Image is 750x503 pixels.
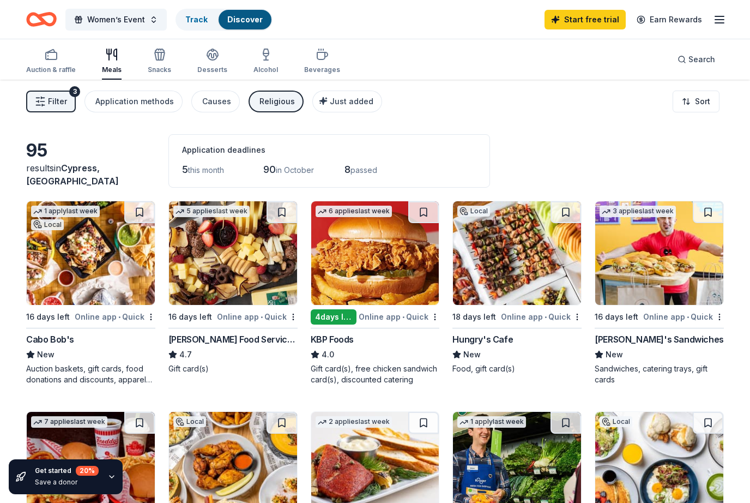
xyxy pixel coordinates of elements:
[48,95,67,108] span: Filter
[687,313,689,321] span: •
[148,65,171,74] div: Snacks
[31,206,100,217] div: 1 apply last week
[26,91,76,112] button: Filter3
[253,44,278,80] button: Alcohol
[102,44,122,80] button: Meals
[673,91,719,112] button: Sort
[69,86,80,97] div: 3
[26,163,119,187] span: in
[148,44,171,80] button: Snacks
[249,91,304,112] button: Religious
[26,333,74,346] div: Cabo Bob's
[188,165,224,175] span: this month
[202,95,231,108] div: Causes
[75,310,155,324] div: Online app Quick
[169,201,297,305] img: Image for Gordon Food Service Store
[176,9,273,31] button: TrackDiscover
[595,333,724,346] div: [PERSON_NAME]'s Sandwiches
[311,201,440,385] a: Image for KBP Foods6 applieslast week4days leftOnline app•QuickKBP Foods4.0Gift card(s), free chi...
[452,333,513,346] div: Hungry's Cafe
[26,161,155,188] div: results
[643,310,724,324] div: Online app Quick
[35,478,99,487] div: Save a donor
[600,206,676,217] div: 3 applies last week
[259,95,295,108] div: Religious
[87,13,145,26] span: Women’s Event
[102,65,122,74] div: Meals
[31,416,107,428] div: 7 applies last week
[452,201,582,374] a: Image for Hungry's CafeLocal18 days leftOnline app•QuickHungry's CafeNewFood, gift card(s)
[168,310,212,324] div: 16 days left
[197,44,227,80] button: Desserts
[312,91,382,112] button: Just added
[595,310,638,324] div: 16 days left
[179,348,192,361] span: 4.7
[76,466,99,476] div: 20 %
[322,348,334,361] span: 4.0
[311,333,354,346] div: KBP Foods
[452,363,582,374] div: Food, gift card(s)
[95,95,174,108] div: Application methods
[311,309,357,325] div: 4 days left
[37,348,55,361] span: New
[304,65,340,74] div: Beverages
[263,164,276,175] span: 90
[217,310,298,324] div: Online app Quick
[227,15,263,24] a: Discover
[182,143,476,157] div: Application deadlines
[173,416,206,427] div: Local
[595,201,724,385] a: Image for Ike's Sandwiches3 applieslast week16 days leftOnline app•Quick[PERSON_NAME]'s Sandwiche...
[173,206,250,217] div: 5 applies last week
[26,310,70,324] div: 16 days left
[26,44,76,80] button: Auction & raffle
[26,65,76,74] div: Auction & raffle
[452,310,496,324] div: 18 days left
[600,416,632,427] div: Local
[35,466,99,476] div: Get started
[276,165,314,175] span: in October
[311,201,439,305] img: Image for KBP Foods
[26,163,119,187] span: Cypress, [GEOGRAPHIC_DATA]
[606,348,623,361] span: New
[350,165,377,175] span: passed
[545,313,547,321] span: •
[457,206,490,217] div: Local
[168,363,298,374] div: Gift card(s)
[31,219,64,230] div: Local
[304,44,340,80] button: Beverages
[316,416,392,428] div: 2 applies last week
[261,313,263,321] span: •
[669,49,724,70] button: Search
[311,363,440,385] div: Gift card(s), free chicken sandwich card(s), discounted catering
[197,65,227,74] div: Desserts
[595,201,723,305] img: Image for Ike's Sandwiches
[630,10,709,29] a: Earn Rewards
[27,201,155,305] img: Image for Cabo Bob's
[330,97,373,106] span: Just added
[65,9,167,31] button: Women’s Event
[26,363,155,385] div: Auction baskets, gift cards, food donations and discounts, apparel and promotional items
[118,313,120,321] span: •
[457,416,526,428] div: 1 apply last week
[26,140,155,161] div: 95
[185,15,208,24] a: Track
[545,10,626,29] a: Start free trial
[463,348,481,361] span: New
[253,65,278,74] div: Alcohol
[84,91,183,112] button: Application methods
[501,310,582,324] div: Online app Quick
[453,201,581,305] img: Image for Hungry's Cafe
[695,95,710,108] span: Sort
[344,164,350,175] span: 8
[402,313,404,321] span: •
[191,91,240,112] button: Causes
[26,201,155,385] a: Image for Cabo Bob's1 applylast weekLocal16 days leftOnline app•QuickCabo Bob'sNewAuction baskets...
[316,206,392,217] div: 6 applies last week
[168,333,298,346] div: [PERSON_NAME] Food Service Store
[26,7,57,32] a: Home
[182,164,188,175] span: 5
[688,53,715,66] span: Search
[359,310,439,324] div: Online app Quick
[595,363,724,385] div: Sandwiches, catering trays, gift cards
[168,201,298,374] a: Image for Gordon Food Service Store5 applieslast week16 days leftOnline app•Quick[PERSON_NAME] Fo...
